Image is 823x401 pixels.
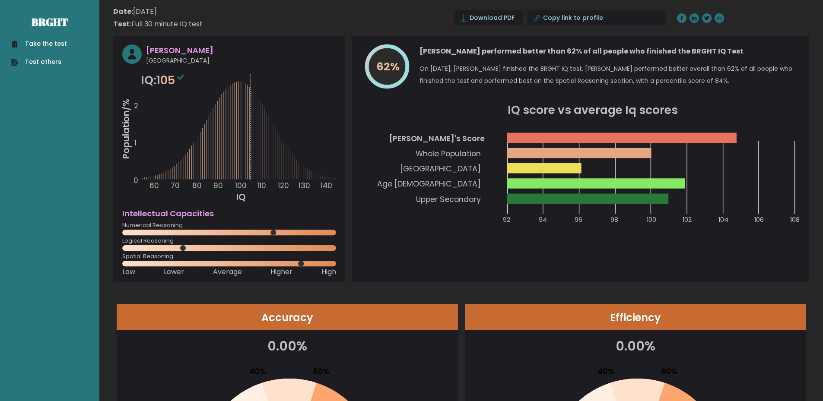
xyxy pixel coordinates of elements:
[321,270,336,274] span: High
[120,99,132,159] tspan: Population/%
[389,133,485,144] tspan: [PERSON_NAME]'s Score
[683,215,692,224] tspan: 102
[156,72,186,88] span: 105
[377,179,481,189] tspan: Age [DEMOGRAPHIC_DATA]
[503,215,510,224] tspan: 92
[32,15,68,29] a: Brght
[133,175,138,186] tspan: 0
[470,336,801,356] p: 0.00%
[419,44,800,58] h3: [PERSON_NAME] performed better than 62% of all people who finished the BRGHT IQ Test
[454,10,523,25] a: Download PDF
[149,180,159,191] tspan: 60
[113,6,133,16] b: Date:
[213,180,223,191] tspan: 90
[539,215,547,224] tspan: 94
[146,56,336,65] span: [GEOGRAPHIC_DATA]
[192,180,202,191] tspan: 80
[122,255,336,258] span: Spatial Reasoning
[122,224,336,227] span: Numerical Reasoning
[11,57,67,66] a: Test others
[134,101,138,111] tspan: 2
[299,180,311,191] tspan: 130
[257,180,266,191] tspan: 110
[171,180,180,191] tspan: 70
[508,102,678,118] tspan: IQ score vs average Iq scores
[213,270,242,274] span: Average
[11,39,67,48] a: Take the test
[790,215,800,224] tspan: 108
[113,6,157,17] time: [DATE]
[164,270,184,274] span: Lower
[575,215,582,224] tspan: 96
[117,304,458,330] header: Accuracy
[321,180,332,191] tspan: 140
[113,19,131,29] b: Test:
[122,270,135,274] span: Low
[270,270,292,274] span: Higher
[278,180,289,191] tspan: 120
[718,215,728,224] tspan: 104
[754,215,764,224] tspan: 106
[419,63,800,87] p: On [DATE], [PERSON_NAME] finished the BRGHT IQ test. [PERSON_NAME] performed better overall than ...
[122,208,336,219] h4: Intellectual Capacities
[416,194,481,205] tspan: Upper Secondary
[146,44,336,56] h3: [PERSON_NAME]
[122,239,336,243] span: Logical Reasoning
[141,72,186,89] p: IQ:
[400,164,481,174] tspan: [GEOGRAPHIC_DATA]
[465,304,806,330] header: Efficiency
[122,336,452,356] p: 0.00%
[237,191,246,203] tspan: IQ
[610,215,618,224] tspan: 98
[416,148,481,159] tspan: Whole Population
[376,59,400,74] tspan: 62%
[647,215,656,224] tspan: 100
[134,138,137,148] tspan: 1
[470,13,515,22] span: Download PDF
[235,180,247,191] tspan: 100
[113,19,203,29] div: Full 30 minute IQ test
